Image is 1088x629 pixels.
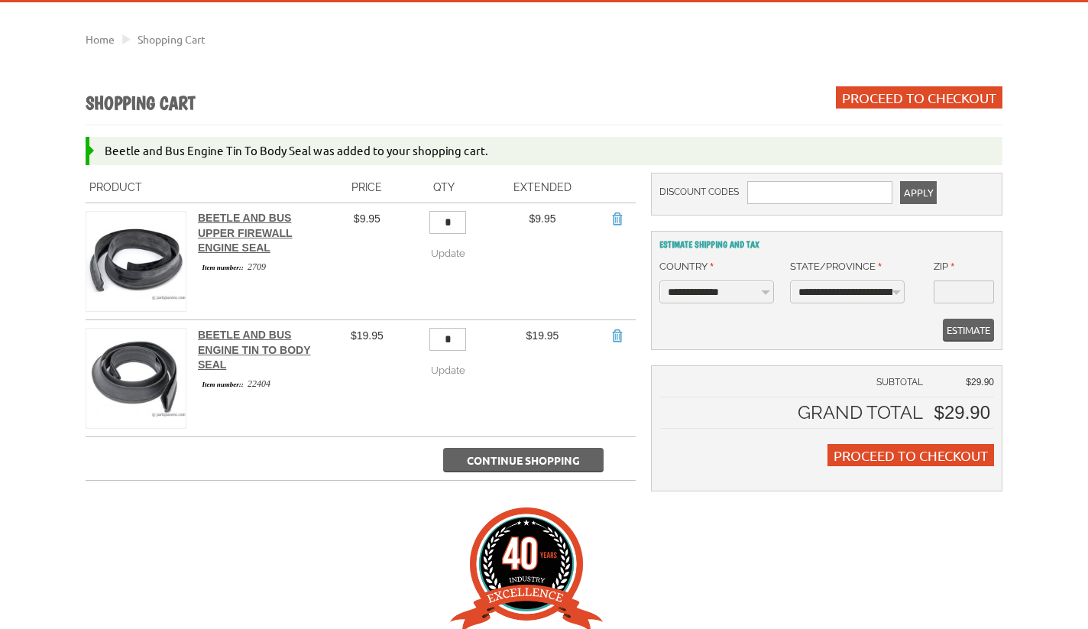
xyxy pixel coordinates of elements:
[842,89,996,105] span: Proceed to Checkout
[529,212,555,225] span: $9.95
[351,181,382,193] span: Price
[934,402,990,423] span: $29.90
[487,173,597,203] th: Extended
[798,401,923,423] strong: Grand Total
[86,92,195,116] h1: Shopping Cart
[659,239,994,250] h2: Estimate Shipping and Tax
[609,328,624,343] a: Remove Item
[86,329,186,428] img: Beetle and Bus Engine Tin To Body Seal
[198,379,248,390] span: Item number::
[138,32,206,46] a: Shopping Cart
[198,377,329,391] div: 22404
[198,212,293,254] a: Beetle and Bus Upper Firewall Engine Seal
[827,444,994,466] button: Proceed to Checkout
[198,260,329,274] div: 2709
[351,329,384,342] span: $19.95
[659,374,931,397] td: Subtotal
[354,212,380,225] span: $9.95
[431,248,465,259] span: Update
[105,143,488,157] span: Beetle and Bus Engine Tin To Body Seal was added to your shopping cart.
[900,181,937,204] button: Apply
[443,448,604,472] button: Continue Shopping
[198,329,311,371] a: Beetle and Bus Engine Tin To Body Seal
[86,32,115,46] a: Home
[467,453,580,467] span: Continue Shopping
[401,173,488,203] th: Qty
[904,181,933,204] span: Apply
[86,212,186,311] img: Beetle and Bus Upper Firewall Engine Seal
[526,329,559,342] span: $19.95
[934,259,954,274] label: Zip
[89,181,142,193] span: Product
[943,319,994,342] button: Estimate
[790,259,882,274] label: State/Province
[947,319,990,342] span: Estimate
[659,181,740,203] label: Discount Codes
[431,365,465,376] span: Update
[966,377,994,387] span: $29.90
[836,86,1002,109] button: Proceed to Checkout
[198,262,248,273] span: Item number::
[659,259,714,274] label: Country
[609,211,624,226] a: Remove Item
[834,447,988,463] span: Proceed to Checkout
